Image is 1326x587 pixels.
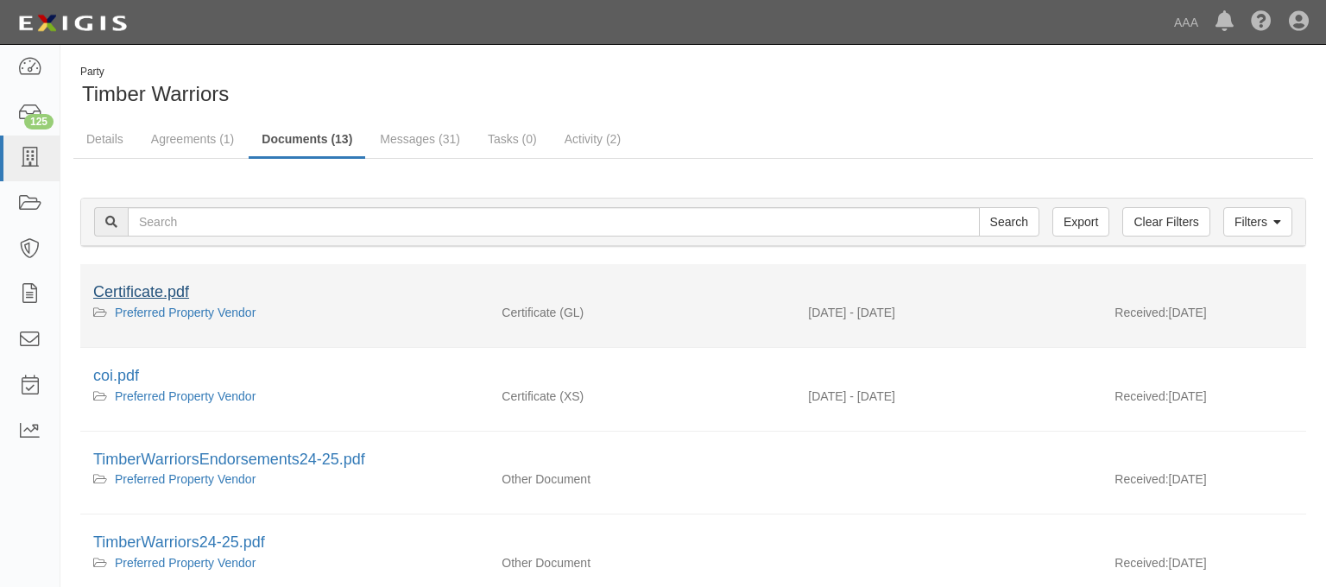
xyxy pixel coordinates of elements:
a: Clear Filters [1122,207,1209,237]
a: Documents (13) [249,122,365,159]
a: Preferred Property Vendor [115,556,256,570]
div: Preferred Property Vendor [93,470,476,488]
div: [DATE] [1102,470,1306,496]
div: [DATE] [1102,554,1306,580]
a: Filters [1223,207,1292,237]
p: Received: [1114,304,1168,321]
a: Certificate.pdf [93,283,189,300]
a: Export [1052,207,1109,237]
div: Effective - Expiration [795,470,1102,471]
div: [DATE] [1102,304,1306,330]
a: Preferred Property Vendor [115,306,256,319]
div: Party [80,65,229,79]
a: Agreements (1) [138,122,247,156]
div: Preferred Property Vendor [93,554,476,571]
input: Search [979,207,1039,237]
div: TimberWarriors24-25.pdf [93,532,1293,554]
div: [DATE] [1102,388,1306,413]
div: Excess/Umbrella Liability [489,388,795,405]
a: Tasks (0) [475,122,550,156]
a: Messages (31) [367,122,473,156]
a: AAA [1165,5,1207,40]
div: General Liability [489,304,795,321]
span: Timber Warriors [82,82,229,105]
div: Preferred Property Vendor [93,388,476,405]
p: Received: [1114,470,1168,488]
a: Details [73,122,136,156]
div: Effective 09/06/2024 - Expiration 09/06/2025 [795,304,1102,321]
a: Activity (2) [552,122,634,156]
p: Received: [1114,388,1168,405]
a: Preferred Property Vendor [115,472,256,486]
div: Preferred Property Vendor [93,304,476,321]
div: coi.pdf [93,365,1293,388]
div: Effective - Expiration [795,554,1102,555]
p: Received: [1114,554,1168,571]
a: Preferred Property Vendor [115,389,256,403]
div: Certificate.pdf [93,281,1293,304]
i: Help Center - Complianz [1251,12,1272,33]
div: Effective 09/06/2024 - Expiration 09/06/2025 [795,388,1102,405]
a: coi.pdf [93,367,139,384]
input: Search [128,207,980,237]
div: TimberWarriorsEndorsements24-25.pdf [93,449,1293,471]
div: Other Document [489,470,795,488]
a: TimberWarriorsEndorsements24-25.pdf [93,451,365,468]
img: logo-5460c22ac91f19d4615b14bd174203de0afe785f0fc80cf4dbbc73dc1793850b.png [13,8,132,39]
div: Timber Warriors [73,65,680,109]
div: 125 [24,114,54,129]
a: TimberWarriors24-25.pdf [93,533,265,551]
div: Other Document [489,554,795,571]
